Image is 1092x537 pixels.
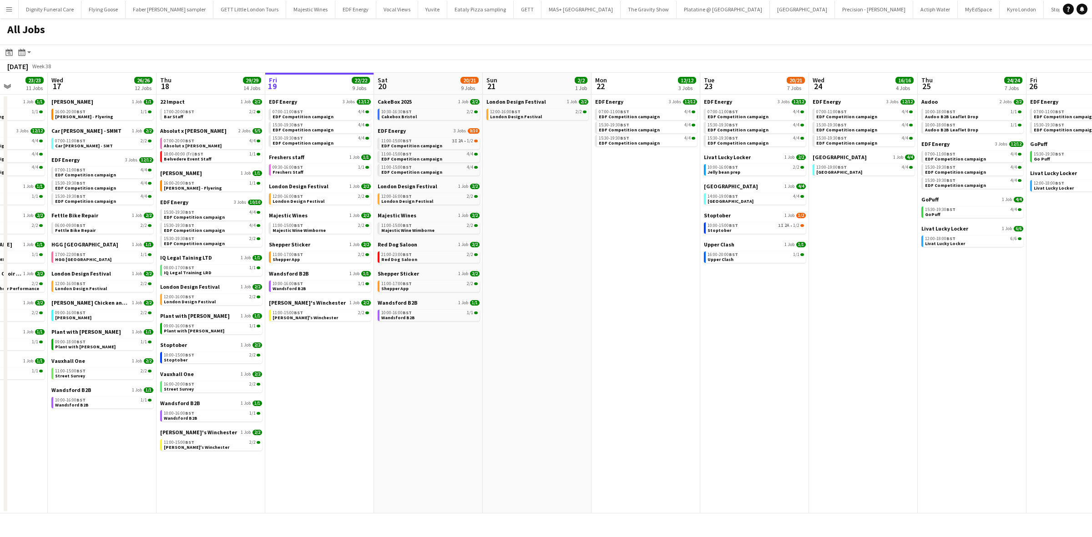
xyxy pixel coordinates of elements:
button: Precision - [PERSON_NAME] [835,0,913,18]
div: [DATE] [7,62,28,71]
button: EDF Energy [335,0,376,18]
button: Yuvite [418,0,447,18]
button: Dignity Funeral Care [19,0,81,18]
button: GETT [514,0,541,18]
button: Stoptober [1044,0,1081,18]
button: Kyro London [1000,0,1044,18]
button: Platatine @ [GEOGRAPHIC_DATA] [677,0,770,18]
button: The Gravity Show [621,0,677,18]
button: Flying Goose [81,0,126,18]
button: Eataly Pizza sampling [447,0,514,18]
button: Vocal Views [376,0,418,18]
button: Faber [PERSON_NAME] sampler [126,0,213,18]
button: GETT Little London Tours [213,0,286,18]
button: [GEOGRAPHIC_DATA] [770,0,835,18]
button: MAS+ [GEOGRAPHIC_DATA] [541,0,621,18]
button: Majestic Wines [286,0,335,18]
button: Actiph Water [913,0,958,18]
button: MyEdSpace [958,0,1000,18]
